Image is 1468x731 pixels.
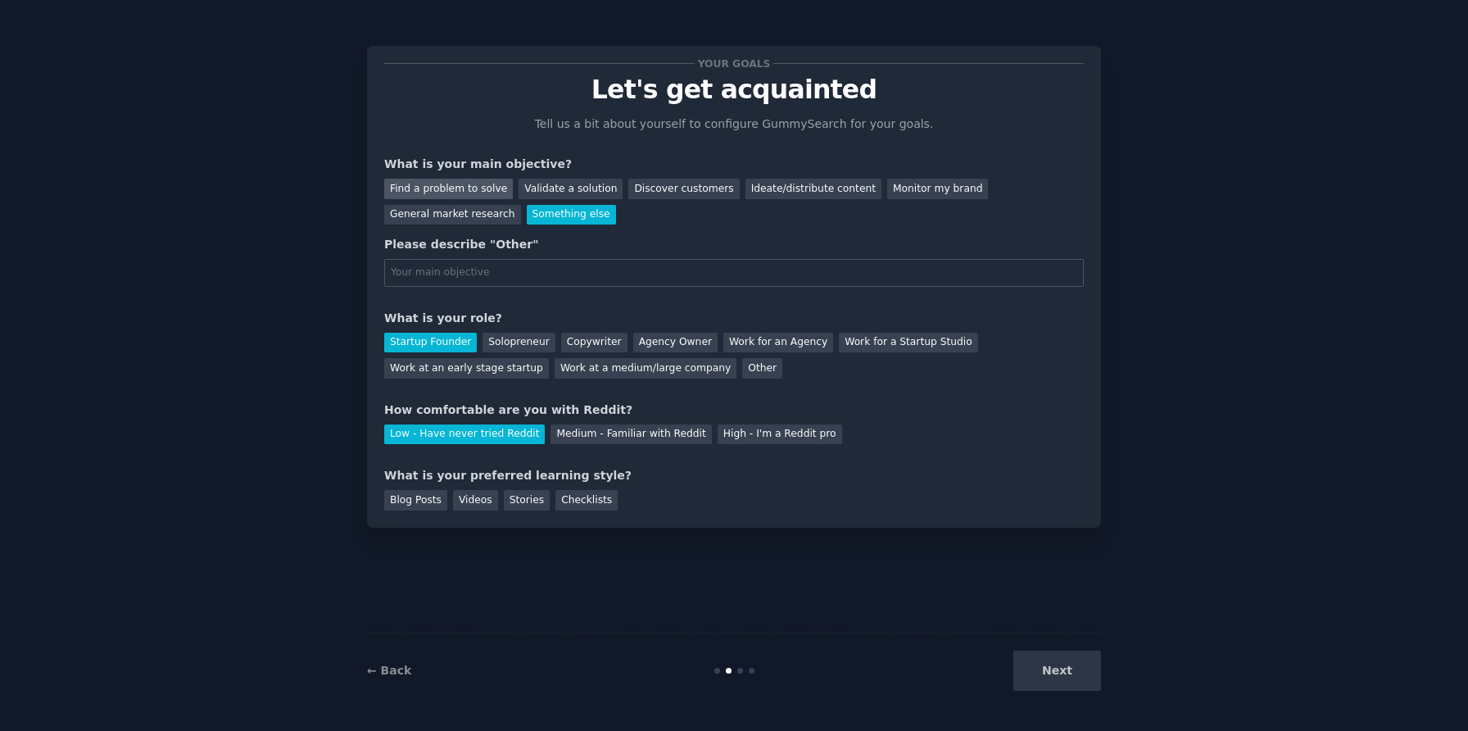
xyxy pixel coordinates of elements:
[384,490,447,511] div: Blog Posts
[483,333,555,353] div: Solopreneur
[550,425,711,445] div: Medium - Familiar with Reddit
[384,310,1084,327] div: What is your role?
[384,179,513,199] div: Find a problem to solve
[723,333,833,353] div: Work for an Agency
[384,467,1084,484] div: What is your preferred learning style?
[384,156,1084,173] div: What is your main objective?
[504,490,550,511] div: Stories
[742,358,782,379] div: Other
[384,205,521,225] div: General market research
[633,333,718,353] div: Agency Owner
[367,664,411,677] a: ← Back
[384,425,545,445] div: Low - Have never tried Reddit
[528,116,940,133] p: Tell us a bit about yourself to configure GummySearch for your goals.
[561,333,628,353] div: Copywriter
[384,259,1084,287] input: Your main objective
[555,490,618,511] div: Checklists
[384,333,477,353] div: Startup Founder
[384,358,549,379] div: Work at an early stage startup
[887,179,988,199] div: Monitor my brand
[527,205,616,225] div: Something else
[695,55,773,72] span: Your goals
[718,425,842,445] div: High - I'm a Reddit pro
[519,179,623,199] div: Validate a solution
[384,75,1084,104] p: Let's get acquainted
[628,179,739,199] div: Discover customers
[453,490,498,511] div: Videos
[839,333,977,353] div: Work for a Startup Studio
[745,179,881,199] div: Ideate/distribute content
[384,236,1084,253] div: Please describe "Other"
[384,402,1084,419] div: How comfortable are you with Reddit?
[555,358,736,379] div: Work at a medium/large company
